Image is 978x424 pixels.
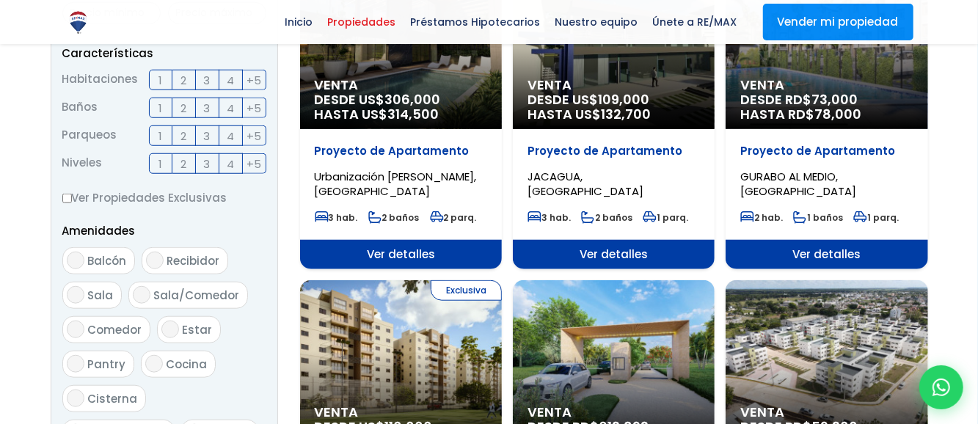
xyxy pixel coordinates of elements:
[88,322,142,337] span: Comedor
[315,169,477,199] span: Urbanización [PERSON_NAME], [GEOGRAPHIC_DATA]
[227,127,234,145] span: 4
[528,78,700,92] span: Venta
[204,127,211,145] span: 3
[385,90,441,109] span: 306,000
[740,211,783,224] span: 2 hab.
[643,211,688,224] span: 1 parq.
[763,4,913,40] a: Vender mi propiedad
[167,357,208,372] span: Cocina
[158,155,162,173] span: 1
[88,253,127,268] span: Balcón
[315,405,487,420] span: Venta
[204,71,211,89] span: 3
[158,71,162,89] span: 1
[180,155,186,173] span: 2
[388,105,439,123] span: 314,500
[204,155,211,173] span: 3
[528,169,643,199] span: JACAGUA, [GEOGRAPHIC_DATA]
[62,222,266,240] p: Amenidades
[548,11,646,33] span: Nuestro equipo
[315,144,487,158] p: Proyecto de Apartamento
[740,169,856,199] span: GURABO AL MEDIO, [GEOGRAPHIC_DATA]
[278,11,321,33] span: Inicio
[180,127,186,145] span: 2
[146,252,164,269] input: Recibidor
[740,92,913,122] span: DESDE RD$
[62,70,139,90] span: Habitaciones
[247,127,261,145] span: +5
[88,391,138,406] span: Cisterna
[814,105,861,123] span: 78,000
[204,99,211,117] span: 3
[88,288,114,303] span: Sala
[158,99,162,117] span: 1
[88,357,126,372] span: Pantry
[183,322,213,337] span: Estar
[180,99,186,117] span: 2
[368,211,420,224] span: 2 baños
[62,125,117,146] span: Parqueos
[300,240,502,269] span: Ver detalles
[227,71,234,89] span: 4
[528,92,700,122] span: DESDE US$
[247,155,261,173] span: +5
[726,240,927,269] span: Ver detalles
[315,78,487,92] span: Venta
[793,211,843,224] span: 1 baños
[315,211,358,224] span: 3 hab.
[158,127,162,145] span: 1
[598,90,649,109] span: 109,000
[811,90,858,109] span: 73,000
[62,44,266,62] p: Características
[67,321,84,338] input: Comedor
[62,189,266,207] label: Ver Propiedades Exclusivas
[740,144,913,158] p: Proyecto de Apartamento
[315,107,487,122] span: HASTA US$
[247,71,261,89] span: +5
[740,405,913,420] span: Venta
[528,211,571,224] span: 3 hab.
[528,405,700,420] span: Venta
[404,11,548,33] span: Préstamos Hipotecarios
[145,355,163,373] input: Cocina
[315,92,487,122] span: DESDE US$
[581,211,632,224] span: 2 baños
[431,280,502,301] span: Exclusiva
[321,11,404,33] span: Propiedades
[430,211,477,224] span: 2 parq.
[528,144,700,158] p: Proyecto de Apartamento
[154,288,240,303] span: Sala/Comedor
[62,98,98,118] span: Baños
[601,105,651,123] span: 132,700
[161,321,179,338] input: Estar
[528,107,700,122] span: HASTA US$
[227,99,234,117] span: 4
[853,211,899,224] span: 1 parq.
[740,107,913,122] span: HASTA RD$
[740,78,913,92] span: Venta
[67,286,84,304] input: Sala
[67,252,84,269] input: Balcón
[62,153,103,174] span: Niveles
[67,355,84,373] input: Pantry
[646,11,745,33] span: Únete a RE/MAX
[67,390,84,407] input: Cisterna
[513,240,715,269] span: Ver detalles
[247,99,261,117] span: +5
[167,253,220,268] span: Recibidor
[133,286,150,304] input: Sala/Comedor
[65,10,91,35] img: Logo de REMAX
[180,71,186,89] span: 2
[62,194,72,203] input: Ver Propiedades Exclusivas
[227,155,234,173] span: 4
